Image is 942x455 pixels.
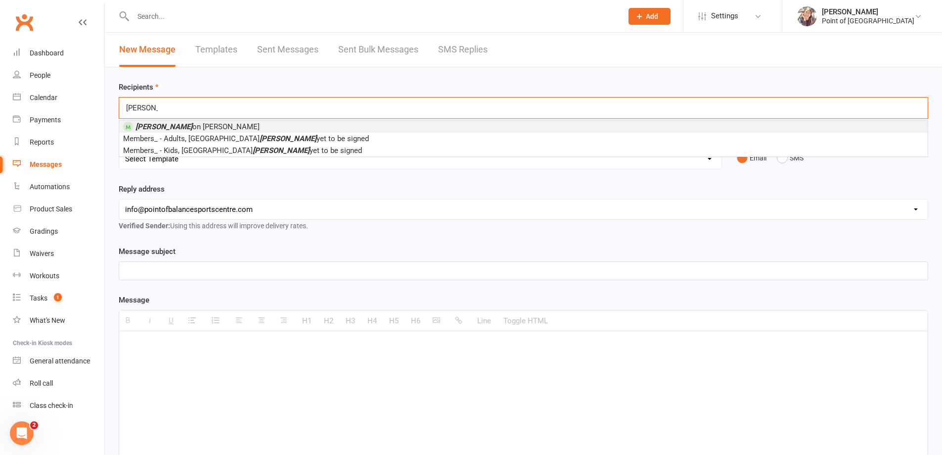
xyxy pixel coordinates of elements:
[13,42,104,64] a: Dashboard
[119,81,159,93] label: Recipients
[135,122,260,131] span: on [PERSON_NAME]
[30,421,38,429] span: 2
[13,198,104,220] a: Product Sales
[777,149,804,167] button: SMS
[130,9,616,23] input: Search...
[30,49,64,57] div: Dashboard
[737,149,766,167] button: Email
[119,33,176,67] a: New Message
[13,395,104,417] a: Class kiosk mode
[10,421,34,445] iframe: Intercom live chat
[30,379,53,387] div: Roll call
[195,33,237,67] a: Templates
[13,220,104,243] a: Gradings
[119,222,170,230] strong: Verified Sender:
[123,146,362,155] span: Members_ - Kids, [GEOGRAPHIC_DATA] yet to be signed
[123,134,369,143] span: Members_ - Adults, [GEOGRAPHIC_DATA] yet to be signed
[13,153,104,176] a: Messages
[13,64,104,87] a: People
[253,146,310,155] em: [PERSON_NAME]
[30,116,61,124] div: Payments
[30,250,54,257] div: Waivers
[135,122,192,131] em: [PERSON_NAME]
[822,7,914,16] div: [PERSON_NAME]
[628,8,671,25] button: Add
[12,10,37,35] a: Clubworx
[119,222,308,230] span: Using this address will improve delivery rates.
[13,372,104,395] a: Roll call
[13,131,104,153] a: Reports
[30,402,73,409] div: Class check-in
[646,12,658,20] span: Add
[119,246,176,257] label: Message subject
[13,87,104,109] a: Calendar
[30,71,50,79] div: People
[30,94,57,101] div: Calendar
[30,183,70,191] div: Automations
[30,316,65,324] div: What's New
[13,309,104,332] a: What's New
[711,5,738,27] span: Settings
[125,101,159,114] input: Search Prospects, Members and Reports
[438,33,488,67] a: SMS Replies
[119,294,149,306] label: Message
[13,176,104,198] a: Automations
[54,293,62,302] span: 1
[30,205,72,213] div: Product Sales
[30,160,62,168] div: Messages
[30,272,59,280] div: Workouts
[13,265,104,287] a: Workouts
[13,109,104,131] a: Payments
[30,357,90,365] div: General attendance
[822,16,914,25] div: Point of [GEOGRAPHIC_DATA]
[338,33,418,67] a: Sent Bulk Messages
[257,33,318,67] a: Sent Messages
[13,243,104,265] a: Waivers
[13,350,104,372] a: General attendance kiosk mode
[119,183,165,195] label: Reply address
[30,138,54,146] div: Reports
[30,227,58,235] div: Gradings
[30,294,47,302] div: Tasks
[260,134,316,143] em: [PERSON_NAME]
[797,6,817,26] img: thumb_image1684198901.png
[13,287,104,309] a: Tasks 1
